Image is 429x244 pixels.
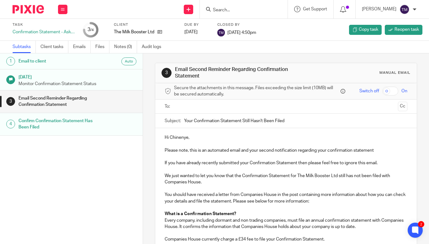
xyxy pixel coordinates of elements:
label: To: [165,103,172,110]
a: Emails [73,41,91,53]
div: 3 [6,97,15,106]
span: Get Support [303,7,327,11]
p: You should have received a letter from Companies House in the post containing more information ab... [165,192,407,204]
small: /4 [90,28,94,32]
div: [DATE] [184,29,209,35]
a: Reopen task [385,25,422,35]
p: [PERSON_NAME] [362,6,396,12]
div: Manual email [379,70,410,75]
h1: Email Second Reminder Regarding Confirmation Statement [175,66,299,80]
img: svg%3E [217,29,225,36]
span: Copy task [359,26,378,33]
p: Companies House currently charge a £34 fee to file your Confirmation Statement. [165,236,407,242]
a: Audit logs [142,41,166,53]
a: Copy task [349,25,382,35]
label: Due by [184,22,209,27]
a: Files [95,41,109,53]
h1: [DATE] [19,73,136,80]
label: Task [13,22,75,27]
span: Reopen task [395,26,419,33]
img: svg%3E [400,4,410,14]
span: Switch off [359,88,379,94]
div: 3 [162,68,172,78]
div: Auto [121,57,136,65]
a: Notes (0) [114,41,137,53]
p: If you have already recently submitted your Confirmation Statement then please feel free to ignor... [165,160,407,166]
input: Search [212,8,269,13]
p: Hi Chinenye, [165,134,407,141]
h1: Email to client [19,57,97,66]
p: Monitor Confirmation Statement Status [19,81,136,87]
div: 1 [6,57,15,66]
p: Please note, this is an automated email and your second notification regarding your confirmation ... [165,147,407,154]
p: We just wanted to let you know that the Confirmation Statement for The Milk Booster Ltd still has... [165,166,407,185]
h1: Email Second Reminder Regarding Confirmation Statement [19,94,97,110]
label: Closed by [217,22,256,27]
label: Subject: [165,118,181,124]
a: Client tasks [40,41,68,53]
label: Client [114,22,177,27]
div: 3 [87,26,94,33]
span: On [401,88,407,94]
button: Cc [398,102,407,111]
div: Confirmation Statement - Ask client if they would like completing [13,29,75,35]
a: Subtasks [13,41,36,53]
p: Every company, including dormant and non trading companies, must file an annual confirmation stat... [165,217,407,230]
strong: What is a Confirmation Statement? [165,212,236,216]
p: The Milk Booster Ltd [114,29,154,35]
div: 4 [6,120,15,128]
div: 2 [418,221,424,227]
h1: Confirm Confirmation Statement Has Been Filed [19,116,97,132]
img: Pixie [13,5,44,14]
span: [DATE] 4:50pm [227,30,256,35]
span: Secure the attachments in this message. Files exceeding the size limit (10MB) will be secured aut... [174,85,339,98]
